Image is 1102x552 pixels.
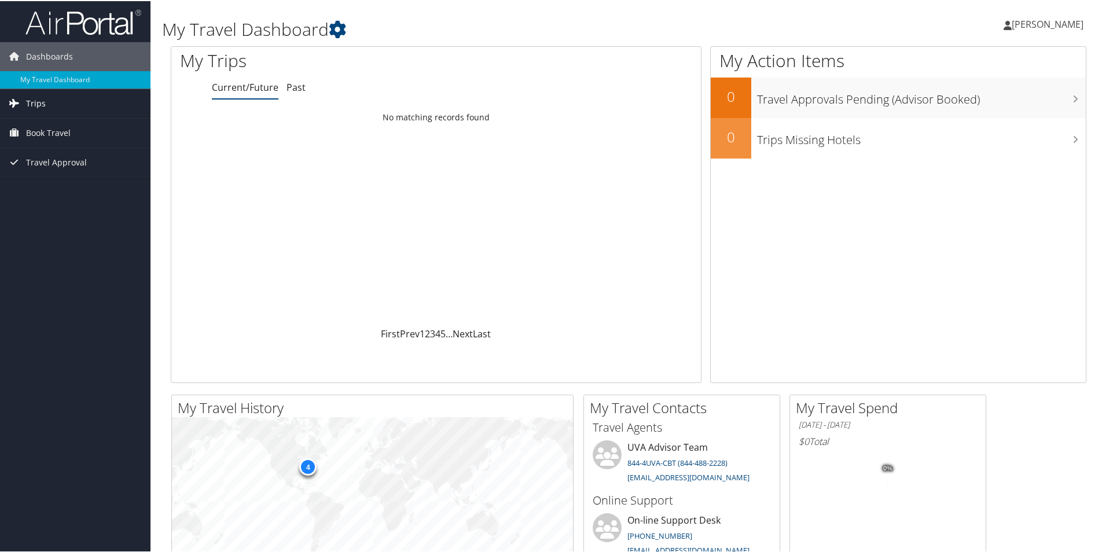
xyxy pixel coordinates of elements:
h1: My Action Items [711,47,1086,72]
h1: My Trips [180,47,472,72]
td: No matching records found [171,106,701,127]
a: First [381,326,400,339]
div: 4 [299,457,317,474]
h3: Online Support [593,491,771,507]
span: … [446,326,453,339]
h6: [DATE] - [DATE] [799,418,977,429]
a: [EMAIL_ADDRESS][DOMAIN_NAME] [627,471,750,481]
h3: Travel Approvals Pending (Advisor Booked) [757,84,1086,106]
span: $0 [799,434,809,447]
a: 5 [440,326,446,339]
h3: Travel Agents [593,418,771,435]
tspan: 0% [883,464,892,471]
img: airportal-logo.png [25,8,141,35]
a: 2 [425,326,430,339]
a: 1 [420,326,425,339]
h2: My Travel Spend [796,397,986,417]
a: Next [453,326,473,339]
h2: 0 [711,126,751,146]
a: Current/Future [212,80,278,93]
h2: My Travel History [178,397,573,417]
a: [PHONE_NUMBER] [627,529,692,540]
a: 0Trips Missing Hotels [711,117,1086,157]
span: Trips [26,88,46,117]
span: Travel Approval [26,147,87,176]
a: 4 [435,326,440,339]
span: [PERSON_NAME] [1012,17,1083,30]
span: Dashboards [26,41,73,70]
a: Prev [400,326,420,339]
a: [PERSON_NAME] [1004,6,1095,41]
h2: My Travel Contacts [590,397,780,417]
a: 844-4UVA-CBT (844-488-2228) [627,457,728,467]
h6: Total [799,434,977,447]
a: Last [473,326,491,339]
a: Past [286,80,306,93]
a: 0Travel Approvals Pending (Advisor Booked) [711,76,1086,117]
a: 3 [430,326,435,339]
span: Book Travel [26,117,71,146]
h1: My Travel Dashboard [162,16,784,41]
h3: Trips Missing Hotels [757,125,1086,147]
li: UVA Advisor Team [587,439,777,487]
h2: 0 [711,86,751,105]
